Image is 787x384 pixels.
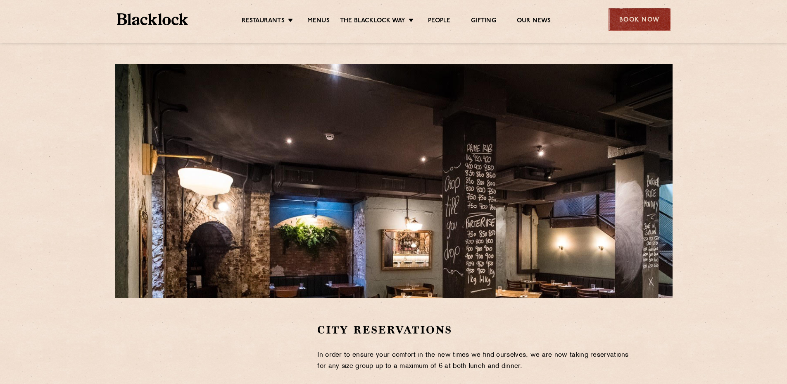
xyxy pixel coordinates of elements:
a: People [428,17,450,26]
a: Our News [517,17,551,26]
img: BL_Textured_Logo-footer-cropped.svg [117,13,188,25]
h2: City Reservations [317,323,634,337]
p: In order to ensure your comfort in the new times we find ourselves, we are now taking reservation... [317,350,634,372]
a: Restaurants [242,17,285,26]
a: Menus [307,17,330,26]
a: Gifting [471,17,496,26]
div: Book Now [609,8,670,31]
a: The Blacklock Way [340,17,405,26]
